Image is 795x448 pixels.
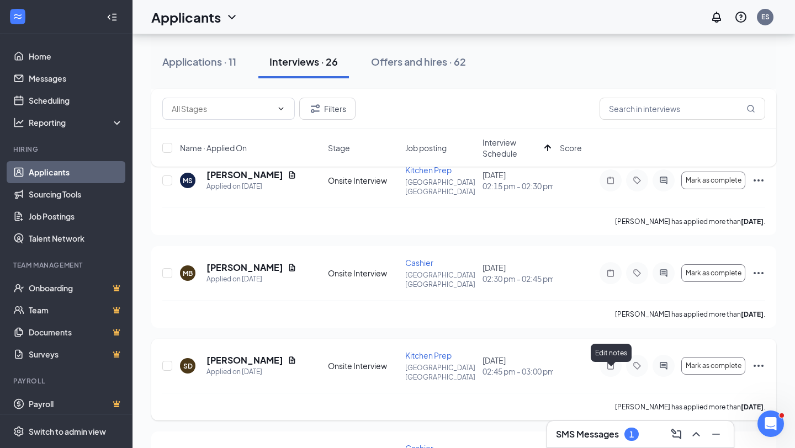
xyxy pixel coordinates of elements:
[13,145,121,154] div: Hiring
[206,181,296,192] div: Applied on [DATE]
[629,430,634,439] div: 1
[483,355,553,377] div: [DATE]
[206,366,296,377] div: Applied on [DATE]
[328,268,399,279] div: Onsite Interview
[29,393,123,415] a: PayrollCrown
[752,266,765,280] svg: Ellipses
[630,269,644,278] svg: Tag
[29,89,123,111] a: Scheduling
[29,227,123,249] a: Talent Network
[670,428,683,441] svg: ComposeMessage
[107,12,118,23] svg: Collapse
[29,67,123,89] a: Messages
[615,310,765,319] p: [PERSON_NAME] has applied more than .
[591,344,632,362] div: Edit notes
[483,366,553,377] span: 02:45 pm - 03:00 pm
[13,426,24,437] svg: Settings
[29,45,123,67] a: Home
[686,362,741,370] span: Mark as complete
[687,425,705,443] button: ChevronUp
[405,350,452,360] span: Kitchen Prep
[12,11,23,22] svg: WorkstreamLogo
[29,343,123,365] a: SurveysCrown
[686,177,741,184] span: Mark as complete
[180,142,247,153] span: Name · Applied On
[183,269,193,278] div: MB
[604,176,617,185] svg: Note
[151,8,221,26] h1: Applicants
[483,169,553,191] div: [DATE]
[709,428,723,441] svg: Minimize
[405,142,447,153] span: Job posting
[29,161,123,183] a: Applicants
[615,217,765,226] p: [PERSON_NAME] has applied more than .
[225,10,239,24] svg: ChevronDown
[206,354,283,366] h5: [PERSON_NAME]
[667,425,685,443] button: ComposeMessage
[483,137,540,159] span: Interview Schedule
[29,117,124,128] div: Reporting
[328,360,399,371] div: Onsite Interview
[600,98,765,120] input: Search in interviews
[615,402,765,412] p: [PERSON_NAME] has applied more than .
[309,102,322,115] svg: Filter
[630,361,644,370] svg: Tag
[29,426,106,437] div: Switch to admin view
[710,10,723,24] svg: Notifications
[269,55,338,68] div: Interviews · 26
[183,176,193,185] div: MS
[741,310,764,318] b: [DATE]
[741,217,764,226] b: [DATE]
[405,270,476,289] p: [GEOGRAPHIC_DATA], [GEOGRAPHIC_DATA]
[657,269,670,278] svg: ActiveChat
[741,403,764,411] b: [DATE]
[690,428,703,441] svg: ChevronUp
[13,117,24,128] svg: Analysis
[405,178,476,196] p: [GEOGRAPHIC_DATA], [GEOGRAPHIC_DATA]
[277,104,285,113] svg: ChevronDown
[483,180,553,191] span: 02:15 pm - 02:30 pm
[560,142,582,153] span: Score
[752,174,765,187] svg: Ellipses
[686,269,741,277] span: Mark as complete
[183,361,193,371] div: SD
[707,425,725,443] button: Minimize
[13,260,121,270] div: Team Management
[288,263,296,272] svg: Document
[13,376,121,386] div: Payroll
[681,264,745,282] button: Mark as complete
[483,262,553,284] div: [DATE]
[206,274,296,285] div: Applied on [DATE]
[657,176,670,185] svg: ActiveChat
[604,269,617,278] svg: Note
[328,142,350,153] span: Stage
[746,104,755,113] svg: MagnifyingGlass
[405,363,476,382] p: [GEOGRAPHIC_DATA], [GEOGRAPHIC_DATA]
[681,357,745,375] button: Mark as complete
[371,55,466,68] div: Offers and hires · 62
[734,10,748,24] svg: QuestionInfo
[681,172,745,189] button: Mark as complete
[206,262,283,274] h5: [PERSON_NAME]
[657,361,670,370] svg: ActiveChat
[757,410,784,437] iframe: Intercom live chat
[29,299,123,321] a: TeamCrown
[541,141,554,154] svg: ArrowUp
[752,359,765,372] svg: Ellipses
[162,55,236,68] div: Applications · 11
[328,175,399,186] div: Onsite Interview
[29,183,123,205] a: Sourcing Tools
[405,258,433,268] span: Cashier
[172,103,272,115] input: All Stages
[29,205,123,227] a: Job Postings
[630,176,644,185] svg: Tag
[483,273,553,284] span: 02:30 pm - 02:45 pm
[761,12,770,22] div: ES
[29,321,123,343] a: DocumentsCrown
[556,428,619,440] h3: SMS Messages
[288,356,296,365] svg: Document
[29,277,123,299] a: OnboardingCrown
[299,98,356,120] button: Filter Filters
